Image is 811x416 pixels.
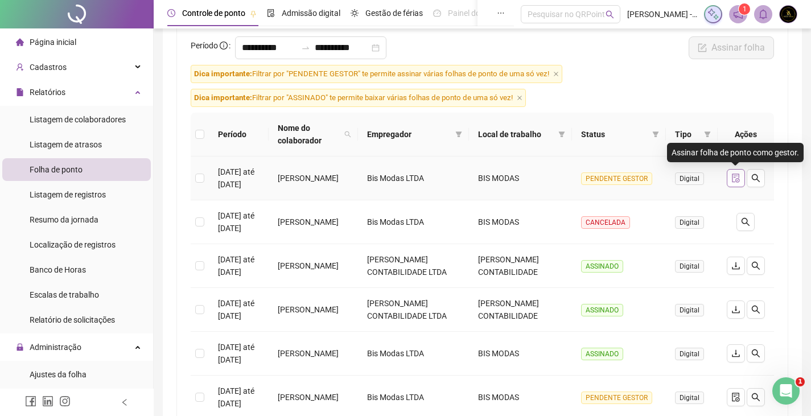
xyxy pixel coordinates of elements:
span: Relatórios [30,88,65,97]
span: Status [581,128,648,141]
span: instagram [59,396,71,407]
span: Listagem de colaboradores [30,115,126,124]
span: search [751,261,760,270]
td: [PERSON_NAME] CONTABILIDADE LTDA [358,288,469,332]
span: Digital [675,348,704,360]
span: Ajustes da folha [30,370,87,379]
span: Resumo da jornada [30,215,98,224]
span: Digital [675,260,704,273]
span: Banco de Horas [30,265,86,274]
span: info-circle [220,42,228,50]
span: Localização de registros [30,240,116,249]
span: filter [650,126,661,143]
span: Dica importante: [194,69,252,78]
span: Listagem de registros [30,190,106,199]
span: search [344,131,351,138]
span: to [301,43,310,52]
span: file-done [731,174,740,183]
span: search [751,349,760,358]
span: Dica importante: [194,93,252,102]
img: sparkle-icon.fc2bf0ac1784a2077858766a79e2daf3.svg [707,8,719,20]
span: close [553,71,559,77]
span: [PERSON_NAME] - [PERSON_NAME] [627,8,697,20]
span: Digital [675,392,704,404]
span: notification [733,9,743,19]
button: Assinar folha [689,36,774,59]
span: Digital [675,172,704,185]
td: [DATE] até [DATE] [209,288,269,332]
span: PENDENTE GESTOR [581,172,652,185]
span: left [121,398,129,406]
span: filter [558,131,565,138]
span: filter [556,126,567,143]
span: Cadastros [30,63,67,72]
th: Ações [718,113,774,156]
span: swap-right [301,43,310,52]
span: Controle de ponto [182,9,245,18]
td: [PERSON_NAME] [269,156,358,200]
span: ASSINADO [581,260,623,273]
span: Digital [675,304,704,316]
span: 1 [743,5,747,13]
span: pushpin [250,10,257,17]
span: Empregador [367,128,451,141]
span: Tipo [675,128,699,141]
span: ASSINADO [581,348,623,360]
span: filter [453,126,464,143]
span: linkedin [42,396,53,407]
span: Escalas de trabalho [30,290,99,299]
span: Filtrar por "PENDENTE GESTOR" te permite assinar várias folhas de ponto de uma só vez! [191,65,562,83]
span: Administração [30,343,81,352]
span: filter [652,131,659,138]
span: facebook [25,396,36,407]
span: Painel do DP [448,9,492,18]
img: 86300 [780,6,797,23]
td: Bis Modas LTDA [358,156,469,200]
span: CANCELADA [581,216,630,229]
th: Período [209,113,269,156]
sup: 1 [739,3,750,15]
span: file-done [267,9,275,17]
td: BIS MODAS [469,200,572,244]
span: bell [758,9,768,19]
td: [PERSON_NAME] CONTABILIDADE LTDA [358,244,469,288]
td: Bis Modas LTDA [358,332,469,376]
td: BIS MODAS [469,332,572,376]
td: [PERSON_NAME] [269,332,358,376]
td: [DATE] até [DATE] [209,332,269,376]
span: filter [455,131,462,138]
span: download [731,261,740,270]
span: Folha de ponto [30,165,83,174]
span: PENDENTE GESTOR [581,392,652,404]
td: [PERSON_NAME] [269,200,358,244]
td: BIS MODAS [469,156,572,200]
td: [PERSON_NAME] CONTABILIDADE [469,244,572,288]
span: Gestão de férias [365,9,423,18]
span: home [16,38,24,46]
td: [PERSON_NAME] CONTABILIDADE [469,288,572,332]
td: [DATE] até [DATE] [209,244,269,288]
span: lock [16,343,24,351]
span: file [16,88,24,96]
span: Página inicial [30,38,76,47]
span: search [751,305,760,314]
span: search [741,217,750,226]
span: Digital [675,216,704,229]
span: Listagem de atrasos [30,140,102,149]
span: filter [702,126,713,143]
span: Período [191,41,218,50]
span: clock-circle [167,9,175,17]
span: dashboard [433,9,441,17]
span: download [731,305,740,314]
iframe: Intercom live chat [772,377,800,405]
td: Bis Modas LTDA [358,200,469,244]
div: Assinar folha de ponto como gestor. [667,143,804,162]
span: close [517,95,522,101]
span: search [751,174,760,183]
span: ellipsis [497,9,505,17]
span: Relatório de solicitações [30,315,115,324]
span: Nome do colaborador [278,122,340,147]
span: download [731,349,740,358]
span: search [342,120,353,149]
span: search [751,393,760,402]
